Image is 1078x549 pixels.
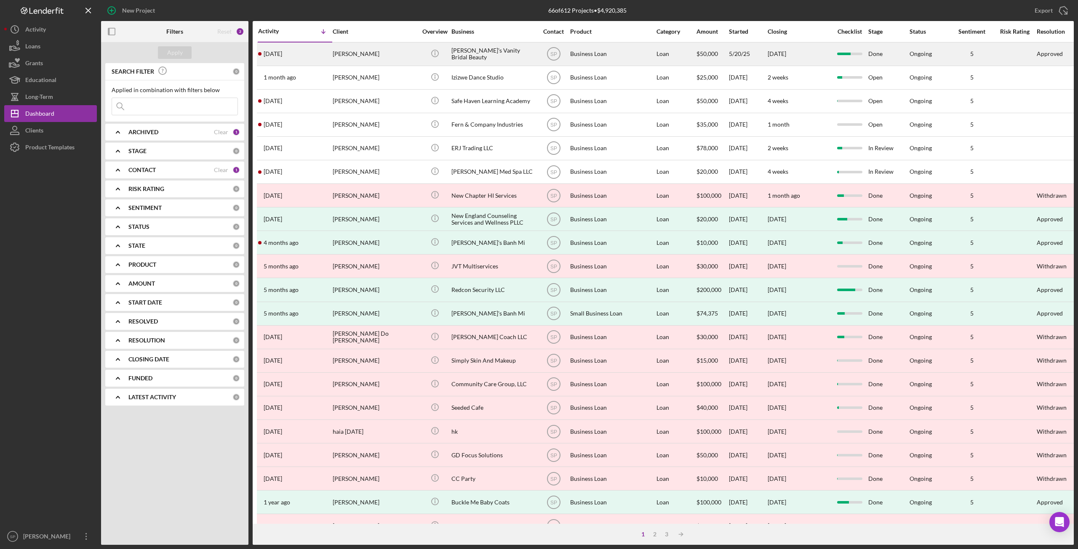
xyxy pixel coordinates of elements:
div: Business Loan [570,66,654,89]
text: SP [550,429,557,435]
button: Loans [4,38,97,55]
div: Business Loan [570,114,654,136]
div: 5 [951,50,993,57]
div: Approved [1037,310,1063,317]
div: Ongoing [910,121,932,128]
div: Long-Term [25,88,53,107]
div: Clear [214,167,228,173]
div: 0 [232,318,240,325]
div: Ongoing [910,381,932,387]
div: Ongoing [910,98,932,104]
div: [DATE] [768,239,786,246]
div: Business Loan [570,255,654,277]
div: [PERSON_NAME] [333,184,417,207]
div: 5 [951,428,993,435]
div: [PERSON_NAME] [333,208,417,230]
b: FUNDED [128,375,152,382]
div: Approved [1037,216,1063,223]
div: $50,000 [696,90,728,112]
div: 1 [232,128,240,136]
text: SP [550,98,557,104]
button: Clients [4,122,97,139]
div: Loan [656,184,696,207]
div: Ongoing [910,357,932,364]
div: Business Loan [570,208,654,230]
div: [DATE] [729,302,767,325]
div: [PERSON_NAME] [333,114,417,136]
div: [DATE] [729,208,767,230]
div: $15,000 [696,350,728,372]
div: Community Care Group, LLC [451,373,536,395]
div: $30,000 [696,255,728,277]
div: Done [868,302,909,325]
time: 2025-07-07 17:01 [264,121,282,128]
div: Ongoing [910,50,932,57]
div: 5 [951,168,993,175]
div: [PERSON_NAME] [333,90,417,112]
button: Product Templates [4,139,97,156]
div: Overview [419,28,451,35]
text: SP [550,216,557,222]
div: 2 [236,27,244,36]
div: Closing [768,28,831,35]
div: 0 [232,261,240,268]
div: [DATE] [729,231,767,254]
div: Seeded Cafe [451,397,536,419]
time: 2024-09-27 16:33 [264,428,282,435]
button: New Project [101,2,163,19]
div: $50,000 [696,43,728,65]
div: Started [729,28,767,35]
div: Approved [1037,286,1063,293]
div: [PERSON_NAME] [333,43,417,65]
div: JVT Multiservices [451,255,536,277]
div: [PERSON_NAME]'s Banh Mi [451,231,536,254]
time: 2025-06-20 14:32 [264,168,282,175]
div: Product [570,28,654,35]
div: Loan [656,208,696,230]
b: PRODUCT [128,261,156,268]
div: Export [1035,2,1053,19]
div: Business Loan [570,350,654,372]
time: 2 weeks [768,144,788,151]
div: Product Templates [25,139,75,158]
div: Ongoing [910,428,932,435]
div: 5 [951,145,993,151]
div: Loan [656,66,696,89]
button: Export [1026,2,1074,19]
a: Educational [4,72,97,88]
div: Ongoing [910,168,932,175]
div: Contact [538,28,569,35]
div: Redcon Security LLC [451,278,536,301]
div: [PERSON_NAME]'s Banh Mi [451,302,536,325]
div: Clients [25,122,43,141]
div: Safe Haven Learning Academy [451,90,536,112]
time: 2 weeks [768,74,788,81]
div: [DATE] [729,255,767,277]
div: 0 [232,242,240,249]
div: [DATE] [729,397,767,419]
div: Approved [1037,239,1063,246]
div: Withdrawn [1037,428,1067,435]
time: 2024-11-19 16:09 [264,357,282,364]
b: CONTACT [128,167,156,173]
div: $100,000 [696,420,728,443]
div: 0 [232,68,240,75]
button: Grants [4,55,97,72]
div: $78,000 [696,137,728,159]
a: Long-Term [4,88,97,105]
b: STATE [128,242,145,249]
div: Izizwe Dance Studio [451,66,536,89]
a: Activity [4,21,97,38]
div: Loan [656,420,696,443]
div: [PERSON_NAME] Med Spa LLC [451,161,536,183]
div: Loan [656,278,696,301]
button: Dashboard [4,105,97,122]
div: Approved [1037,50,1063,57]
div: Done [868,350,909,372]
time: 2025-07-09 22:04 [264,98,282,104]
time: 4 weeks [768,168,788,175]
div: [PERSON_NAME] [333,350,417,372]
div: 0 [232,280,240,287]
div: Done [868,208,909,230]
